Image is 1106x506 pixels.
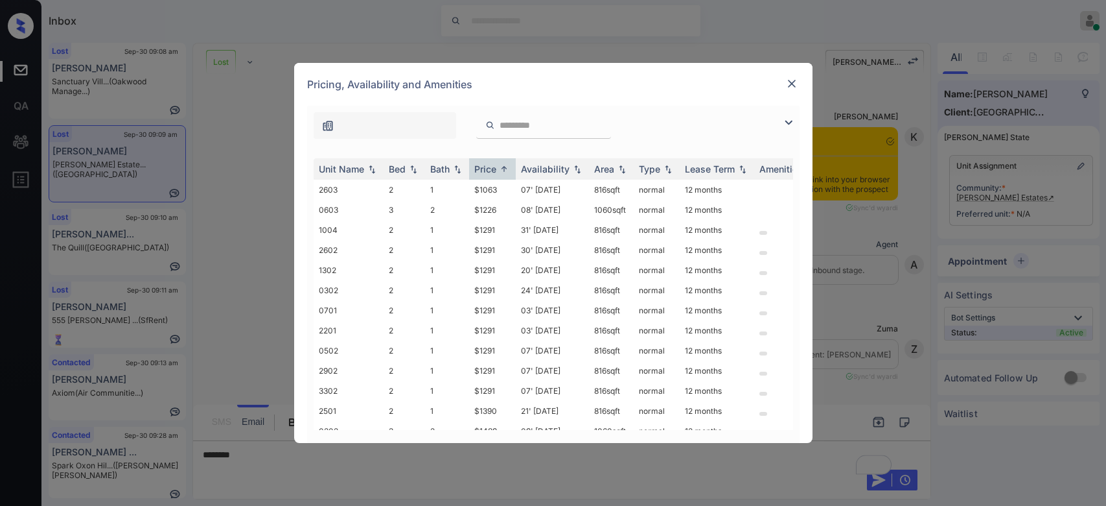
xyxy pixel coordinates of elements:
[634,381,680,401] td: normal
[589,280,634,300] td: 816 sqft
[425,260,469,280] td: 1
[425,361,469,381] td: 1
[785,77,798,90] img: close
[384,220,425,240] td: 2
[680,341,754,361] td: 12 months
[384,421,425,441] td: 3
[634,180,680,200] td: normal
[384,200,425,220] td: 3
[634,220,680,240] td: normal
[384,240,425,260] td: 2
[521,163,570,175] div: Availability
[469,381,516,401] td: $1291
[469,220,516,240] td: $1291
[425,200,469,220] td: 2
[680,421,754,441] td: 12 months
[516,401,589,421] td: 21' [DATE]
[680,401,754,421] td: 12 months
[516,240,589,260] td: 30' [DATE]
[589,200,634,220] td: 1060 sqft
[516,300,589,320] td: 03' [DATE]
[314,421,384,441] td: 0202
[469,280,516,300] td: $1291
[469,401,516,421] td: $1390
[680,220,754,240] td: 12 months
[662,165,674,174] img: sorting
[469,421,516,441] td: $1489
[634,300,680,320] td: normal
[516,220,589,240] td: 31' [DATE]
[425,240,469,260] td: 1
[314,361,384,381] td: 2902
[680,381,754,401] td: 12 months
[365,165,378,174] img: sorting
[469,200,516,220] td: $1226
[474,163,496,175] div: Price
[516,381,589,401] td: 07' [DATE]
[589,401,634,421] td: 816 sqft
[389,163,406,175] div: Bed
[469,320,516,341] td: $1291
[516,180,589,200] td: 07' [DATE]
[498,164,511,174] img: sorting
[384,381,425,401] td: 2
[639,163,660,175] div: Type
[680,300,754,320] td: 12 months
[425,300,469,320] td: 1
[314,341,384,361] td: 0502
[384,180,425,200] td: 2
[516,260,589,280] td: 20' [DATE]
[425,381,469,401] td: 1
[680,240,754,260] td: 12 months
[594,163,614,175] div: Area
[516,361,589,381] td: 07' [DATE]
[589,381,634,401] td: 816 sqft
[634,260,680,280] td: normal
[384,401,425,421] td: 2
[314,220,384,240] td: 1004
[634,320,680,341] td: normal
[516,200,589,220] td: 08' [DATE]
[680,180,754,200] td: 12 months
[425,341,469,361] td: 1
[314,180,384,200] td: 2603
[425,280,469,300] td: 1
[589,240,634,260] td: 816 sqft
[634,200,680,220] td: normal
[425,180,469,200] td: 1
[589,341,634,361] td: 816 sqft
[384,341,425,361] td: 2
[680,320,754,341] td: 12 months
[425,320,469,341] td: 1
[314,381,384,401] td: 3302
[589,421,634,441] td: 1060 sqft
[314,320,384,341] td: 2201
[634,361,680,381] td: normal
[485,119,495,131] img: icon-zuma
[680,280,754,300] td: 12 months
[680,200,754,220] td: 12 months
[680,260,754,280] td: 12 months
[314,260,384,280] td: 1302
[516,341,589,361] td: 07' [DATE]
[589,180,634,200] td: 816 sqft
[384,300,425,320] td: 2
[314,280,384,300] td: 0302
[685,163,735,175] div: Lease Term
[384,361,425,381] td: 2
[469,240,516,260] td: $1291
[314,401,384,421] td: 2501
[516,421,589,441] td: 09' [DATE]
[634,341,680,361] td: normal
[469,361,516,381] td: $1291
[425,421,469,441] td: 2
[589,300,634,320] td: 816 sqft
[589,220,634,240] td: 816 sqft
[425,401,469,421] td: 1
[736,165,749,174] img: sorting
[589,361,634,381] td: 816 sqft
[634,421,680,441] td: normal
[759,163,803,175] div: Amenities
[634,240,680,260] td: normal
[314,200,384,220] td: 0603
